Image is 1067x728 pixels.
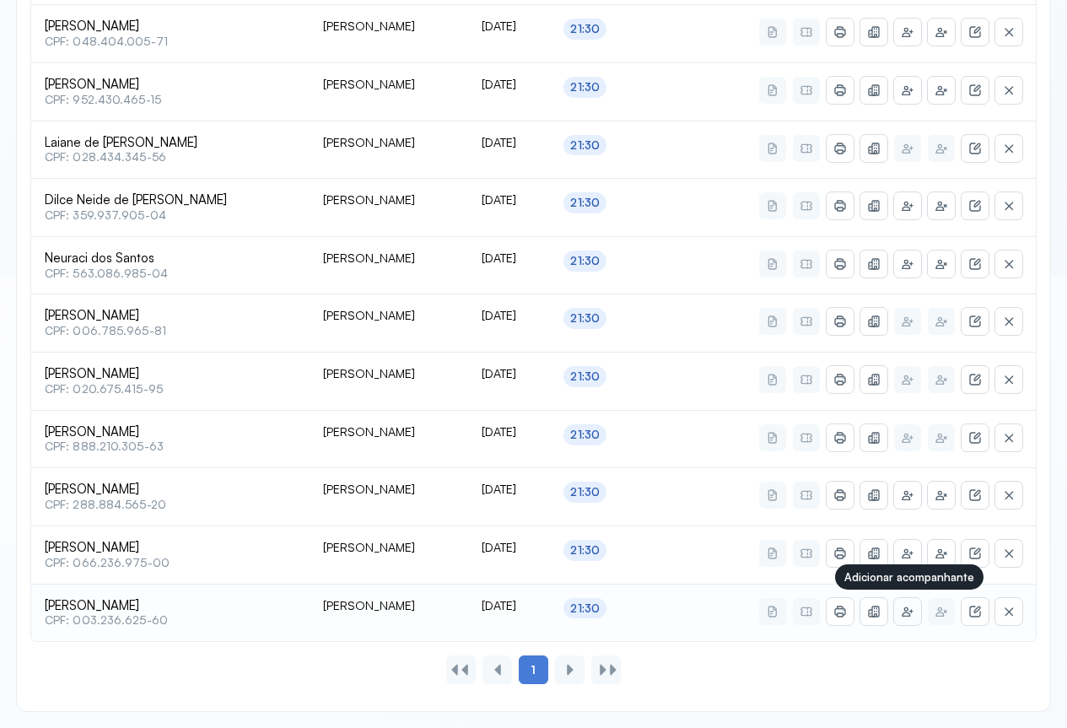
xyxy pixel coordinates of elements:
span: CPF: 020.675.415-95 [45,382,296,396]
span: CPF: 563.086.985-04 [45,267,296,281]
div: [PERSON_NAME] [323,135,455,150]
span: CPF: 888.210.305-63 [45,439,296,454]
div: [DATE] [482,540,536,555]
div: 21:30 [570,543,600,558]
div: [PERSON_NAME] [323,308,455,323]
div: 21:30 [570,80,600,94]
div: 21:30 [570,369,600,384]
div: [DATE] [482,19,536,34]
span: [PERSON_NAME] [45,424,296,440]
span: [PERSON_NAME] [45,540,296,556]
div: [PERSON_NAME] [323,424,455,439]
span: Neuraci dos Santos [45,251,296,267]
div: [PERSON_NAME] [323,192,455,208]
div: [PERSON_NAME] [323,251,455,266]
div: [DATE] [482,308,536,323]
div: 21:30 [570,196,600,210]
div: [PERSON_NAME] [323,482,455,497]
div: 21:30 [570,485,600,499]
span: Dilce Neide de [PERSON_NAME] [45,192,296,208]
div: [DATE] [482,192,536,208]
div: 21:30 [570,138,600,153]
span: CPF: 028.434.345-56 [45,150,296,164]
div: [PERSON_NAME] [323,540,455,555]
div: [DATE] [482,366,536,381]
span: 1 [531,662,536,677]
div: [DATE] [482,482,536,497]
span: CPF: 066.236.975-00 [45,556,296,570]
div: [DATE] [482,424,536,439]
div: [DATE] [482,598,536,613]
span: [PERSON_NAME] [45,19,296,35]
div: [DATE] [482,135,536,150]
span: CPF: 952.430.465-15 [45,93,296,107]
div: [PERSON_NAME] [323,598,455,613]
div: [PERSON_NAME] [323,19,455,34]
div: [PERSON_NAME] [323,366,455,381]
div: 21:30 [570,311,600,326]
span: [PERSON_NAME] [45,308,296,324]
span: [PERSON_NAME] [45,482,296,498]
span: [PERSON_NAME] [45,598,296,614]
div: [PERSON_NAME] [323,77,455,92]
div: 21:30 [570,601,600,616]
span: [PERSON_NAME] [45,366,296,382]
span: CPF: 288.884.565-20 [45,498,296,512]
div: [DATE] [482,77,536,92]
span: [PERSON_NAME] [45,77,296,93]
div: 21:30 [570,254,600,268]
div: [DATE] [482,251,536,266]
div: 21:30 [570,22,600,36]
div: 21:30 [570,428,600,442]
span: CPF: 048.404.005-71 [45,35,296,49]
span: CPF: 006.785.965-81 [45,324,296,338]
span: CPF: 003.236.625-60 [45,613,296,628]
span: CPF: 359.937.905-04 [45,208,296,223]
span: Laiane de [PERSON_NAME] [45,135,296,151]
